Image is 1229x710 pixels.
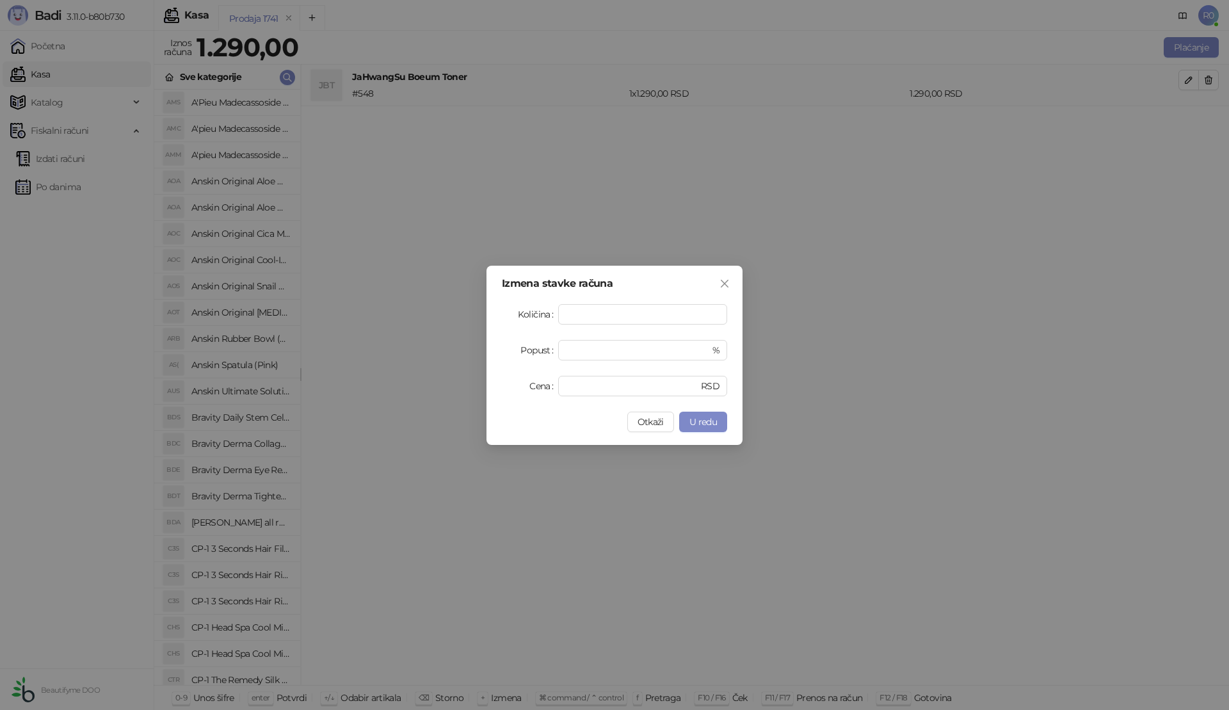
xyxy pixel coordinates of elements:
span: Zatvori [714,278,735,289]
button: Otkaži [627,412,674,432]
label: Popust [520,340,558,360]
span: U redu [689,416,717,428]
div: Izmena stavke računa [502,278,727,289]
label: Količina [518,304,558,325]
input: Količina [559,305,727,324]
input: Cena [566,376,698,396]
button: U redu [679,412,727,432]
button: Close [714,273,735,294]
label: Cena [529,376,558,396]
input: Popust [566,341,710,360]
span: close [719,278,730,289]
span: Otkaži [638,416,664,428]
